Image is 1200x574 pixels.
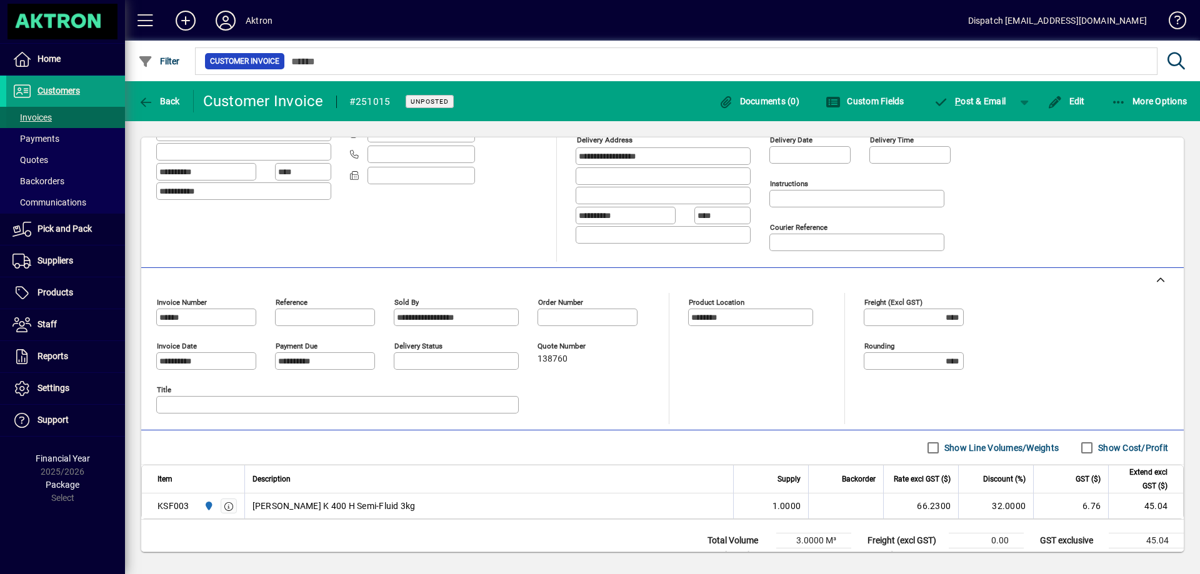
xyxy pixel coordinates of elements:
[1108,90,1191,112] button: More Options
[135,50,183,72] button: Filter
[6,245,125,277] a: Suppliers
[689,298,744,307] mat-label: Product location
[276,298,307,307] mat-label: Reference
[715,90,802,112] button: Documents (0)
[537,354,567,364] span: 138760
[734,122,754,142] a: View on map
[1044,90,1088,112] button: Edit
[206,9,246,32] button: Profile
[6,149,125,171] a: Quotes
[37,86,80,96] span: Customers
[6,341,125,372] a: Reports
[37,287,73,297] span: Products
[252,472,291,486] span: Description
[942,442,1059,454] label: Show Line Volumes/Weights
[927,90,1012,112] button: Post & Email
[1109,548,1184,563] td: 6.76
[822,90,907,112] button: Custom Fields
[1159,2,1184,43] a: Knowledge Base
[157,472,172,486] span: Item
[776,533,851,548] td: 3.0000 M³
[538,298,583,307] mat-label: Order number
[6,214,125,245] a: Pick and Pack
[826,96,904,106] span: Custom Fields
[949,533,1024,548] td: 0.00
[394,342,442,350] mat-label: Delivery status
[36,453,90,463] span: Financial Year
[777,472,801,486] span: Supply
[12,176,64,186] span: Backorders
[955,96,961,106] span: P
[37,255,73,265] span: Suppliers
[1033,493,1108,518] td: 6.76
[1034,533,1109,548] td: GST exclusive
[6,44,125,75] a: Home
[37,383,69,393] span: Settings
[983,472,1026,486] span: Discount (%)
[6,192,125,213] a: Communications
[1076,472,1101,486] span: GST ($)
[1047,96,1085,106] span: Edit
[37,351,68,361] span: Reports
[37,319,57,329] span: Staff
[276,342,317,350] mat-label: Payment due
[6,277,125,309] a: Products
[776,548,851,563] td: 3.0000 Kg
[894,472,951,486] span: Rate excl GST ($)
[1096,442,1168,454] label: Show Cost/Profit
[46,480,79,490] span: Package
[870,136,914,144] mat-label: Delivery time
[6,107,125,128] a: Invoices
[6,128,125,149] a: Payments
[157,342,197,350] mat-label: Invoice date
[701,533,776,548] td: Total Volume
[770,223,827,232] mat-label: Courier Reference
[770,136,812,144] mat-label: Delivery date
[861,533,949,548] td: Freight (excl GST)
[6,373,125,404] a: Settings
[958,493,1033,518] td: 32.0000
[411,97,449,106] span: Unposted
[1116,465,1167,493] span: Extend excl GST ($)
[210,55,279,67] span: Customer Invoice
[891,500,951,512] div: 66.2300
[1034,548,1109,563] td: GST
[968,11,1147,31] div: Dispatch [EMAIL_ADDRESS][DOMAIN_NAME]
[12,134,59,144] span: Payments
[138,96,180,106] span: Back
[246,11,272,31] div: Aktron
[12,155,48,165] span: Quotes
[1108,493,1183,518] td: 45.04
[949,548,1024,563] td: 0.00
[394,298,419,307] mat-label: Sold by
[201,499,215,513] span: HAMILTON
[37,415,69,425] span: Support
[1109,533,1184,548] td: 45.04
[864,298,922,307] mat-label: Freight (excl GST)
[864,342,894,350] mat-label: Rounding
[701,548,776,563] td: Total Weight
[934,96,1006,106] span: ost & Email
[135,90,183,112] button: Back
[157,500,189,512] div: KSF003
[125,90,194,112] app-page-header-button: Back
[252,500,416,512] span: [PERSON_NAME] K 400 H Semi-Fluid 3kg
[537,342,612,350] span: Quote number
[138,56,180,66] span: Filter
[37,54,61,64] span: Home
[770,179,808,188] mat-label: Instructions
[157,298,207,307] mat-label: Invoice number
[6,405,125,436] a: Support
[203,91,324,111] div: Customer Invoice
[12,197,86,207] span: Communications
[157,385,171,394] mat-label: Title
[772,500,801,512] span: 1.0000
[861,548,949,563] td: Rounding
[12,112,52,122] span: Invoices
[6,309,125,340] a: Staff
[166,9,206,32] button: Add
[349,92,391,112] div: #251015
[1111,96,1187,106] span: More Options
[6,171,125,192] a: Backorders
[718,96,799,106] span: Documents (0)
